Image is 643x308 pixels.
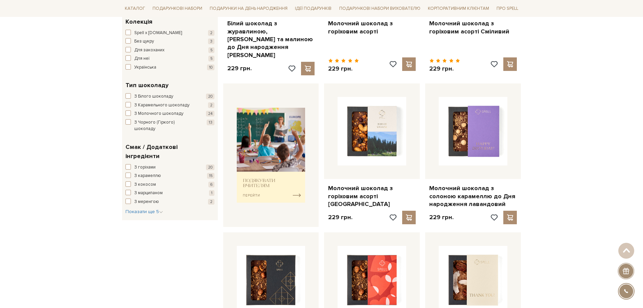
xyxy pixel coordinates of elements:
a: Про Spell [494,3,521,14]
span: 13 [207,120,214,125]
button: З Білого шоколаду 20 [125,93,214,100]
span: Тип шоколаду [125,81,168,90]
a: Подарунки на День народження [207,3,290,14]
span: 20 [206,94,214,99]
button: Без цукру 3 [125,38,214,45]
span: 5 [208,47,214,53]
a: Молочний шоколад з солоною карамеллю до Дня народження лавандовий [429,184,517,208]
img: Молочний шоколад з горіховим асорті Україна [338,97,406,165]
button: Для неї 5 [125,55,214,62]
a: Подарункові набори вихователю [337,3,423,14]
span: З горіхами [134,164,156,171]
span: З Молочного шоколаду [134,110,183,117]
a: Молочний шоколад з горіховим асорті [GEOGRAPHIC_DATA] [328,184,416,208]
a: Білий шоколад з журавлиною, [PERSON_NAME] та малиною до Дня народження [PERSON_NAME] [227,20,315,59]
span: 20 [206,164,214,170]
p: 229 грн. [227,65,252,72]
span: З Чорного (Гіркого) шоколаду [134,119,196,132]
p: 229 грн. [429,213,454,221]
span: З карамеллю [134,173,161,179]
a: Ідеї подарунків [292,3,334,14]
button: З горіхами 20 [125,164,214,171]
button: З карамеллю 15 [125,173,214,179]
span: Без цукру [134,38,154,45]
img: banner [237,108,305,203]
button: Українська 10 [125,64,214,71]
button: Для закоханих 5 [125,47,214,54]
a: Корпоративним клієнтам [425,3,492,14]
p: 229 грн. [328,65,359,73]
span: 2 [208,102,214,108]
span: З меренгою [134,199,159,205]
a: Молочний шоколад з горіховим асорті [328,20,416,35]
span: 3 [208,38,214,44]
span: З кокосом [134,181,156,188]
a: Подарункові набори [150,3,205,14]
button: Показати ще 5 [125,208,163,215]
span: З Білого шоколаду [134,93,173,100]
button: З Чорного (Гіркого) шоколаду 13 [125,119,214,132]
span: Для неї [134,55,150,62]
button: З кокосом 6 [125,181,214,188]
span: Українська [134,64,156,71]
span: 2 [208,199,214,205]
span: З Карамельного шоколаду [134,102,189,109]
span: З марципаном [134,190,163,197]
button: З меренгою 2 [125,199,214,205]
span: Смак / Додаткові інгредієнти [125,143,213,161]
span: 5 [208,56,214,61]
span: 6 [208,182,214,187]
p: 229 грн. [429,65,460,73]
span: 15 [207,173,214,179]
button: З марципаном 1 [125,190,214,197]
span: Spell x [DOMAIN_NAME] [134,30,182,36]
a: Молочний шоколад з горіховим асорті Сміливий [429,20,517,35]
span: 2 [208,30,214,36]
button: З Карамельного шоколаду 2 [125,102,214,109]
span: Для закоханих [134,47,164,54]
span: 10 [207,65,214,70]
span: Колекція [125,17,152,26]
a: Каталог [122,3,148,14]
span: 24 [206,111,214,117]
span: 1 [209,190,214,196]
p: 229 грн. [328,213,352,221]
button: Spell x [DOMAIN_NAME] 2 [125,30,214,36]
button: З Молочного шоколаду 24 [125,110,214,117]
